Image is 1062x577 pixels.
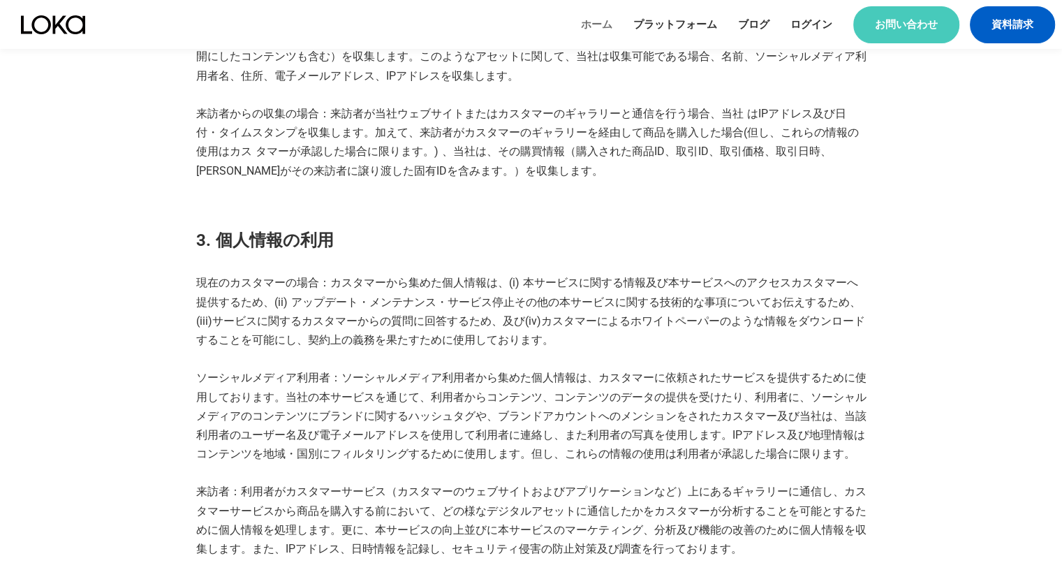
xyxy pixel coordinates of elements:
[633,17,717,32] a: プラットフォーム
[853,6,959,43] a: お問い合わせ
[196,273,866,558] p: 現在のカスタマーの場合：カスタマーから集めた個人情報は、(i) 本サービスに関する情報及び本サービスへのアクセスカスタマーへ提供するため、(ii) アップデート・メンテナンス・サービス停止その他...
[790,17,832,32] a: ログイン
[581,17,612,32] a: ホーム
[970,6,1055,43] a: 資料請求
[196,229,333,253] h3: 3. 個人情報の利用
[738,17,769,32] a: ブログ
